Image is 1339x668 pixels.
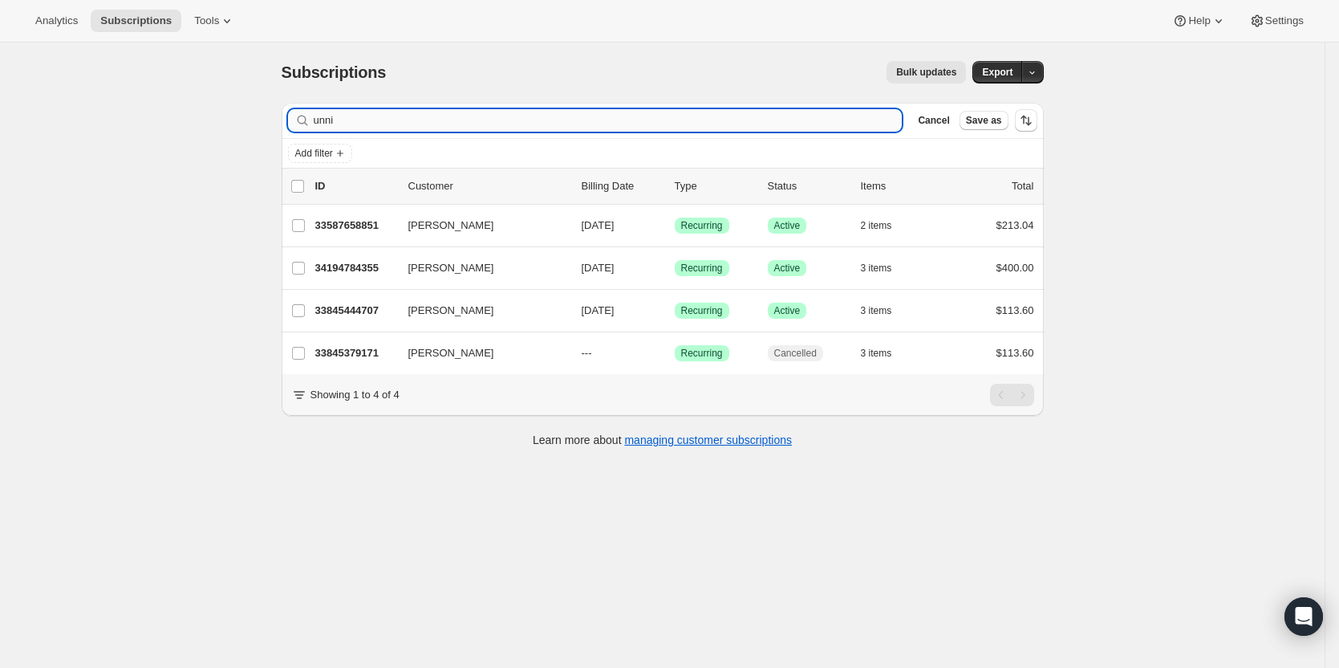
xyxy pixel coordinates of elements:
[774,347,817,360] span: Cancelled
[861,262,892,275] span: 3 items
[282,63,387,81] span: Subscriptions
[774,262,801,275] span: Active
[315,214,1034,237] div: 33587658851[PERSON_NAME][DATE]SuccessRecurringSuccessActive2 items$213.04
[972,61,1022,83] button: Export
[675,178,755,194] div: Type
[1015,109,1037,132] button: Sort the results
[310,387,400,403] p: Showing 1 to 4 of 4
[681,219,723,232] span: Recurring
[582,347,592,359] span: ---
[1284,597,1323,636] div: Open Intercom Messenger
[861,257,910,279] button: 3 items
[315,303,396,319] p: 33845444707
[399,255,559,281] button: [PERSON_NAME]
[774,219,801,232] span: Active
[315,218,396,234] p: 33587658851
[996,219,1034,231] span: $213.04
[26,10,87,32] button: Analytics
[533,432,792,448] p: Learn more about
[861,219,892,232] span: 2 items
[35,14,78,27] span: Analytics
[185,10,245,32] button: Tools
[408,178,569,194] p: Customer
[1240,10,1313,32] button: Settings
[996,304,1034,316] span: $113.60
[861,304,892,317] span: 3 items
[100,14,172,27] span: Subscriptions
[315,178,1034,194] div: IDCustomerBilling DateTypeStatusItemsTotal
[774,304,801,317] span: Active
[194,14,219,27] span: Tools
[408,345,494,361] span: [PERSON_NAME]
[996,347,1034,359] span: $113.60
[408,303,494,319] span: [PERSON_NAME]
[918,114,949,127] span: Cancel
[315,260,396,276] p: 34194784355
[911,111,956,130] button: Cancel
[1162,10,1236,32] button: Help
[966,114,1002,127] span: Save as
[681,347,723,360] span: Recurring
[861,214,910,237] button: 2 items
[315,345,396,361] p: 33845379171
[399,340,559,366] button: [PERSON_NAME]
[624,434,792,446] a: managing customer subscriptions
[91,10,181,32] button: Subscriptions
[1265,14,1304,27] span: Settings
[408,260,494,276] span: [PERSON_NAME]
[861,347,892,360] span: 3 items
[315,299,1034,322] div: 33845444707[PERSON_NAME][DATE]SuccessRecurringSuccessActive3 items$113.60
[315,342,1034,365] div: 33845379171[PERSON_NAME]---SuccessRecurringCancelled3 items$113.60
[315,178,396,194] p: ID
[896,66,956,79] span: Bulk updates
[288,144,352,163] button: Add filter
[582,178,662,194] p: Billing Date
[1188,14,1210,27] span: Help
[681,304,723,317] span: Recurring
[582,219,615,231] span: [DATE]
[399,213,559,238] button: [PERSON_NAME]
[582,262,615,274] span: [DATE]
[982,66,1012,79] span: Export
[996,262,1034,274] span: $400.00
[990,384,1034,406] nav: Pagination
[861,299,910,322] button: 3 items
[582,304,615,316] span: [DATE]
[681,262,723,275] span: Recurring
[861,342,910,365] button: 3 items
[1012,178,1033,194] p: Total
[960,111,1008,130] button: Save as
[408,218,494,234] span: [PERSON_NAME]
[887,61,966,83] button: Bulk updates
[768,178,848,194] p: Status
[295,147,333,160] span: Add filter
[399,298,559,324] button: [PERSON_NAME]
[314,109,903,132] input: Filter subscribers
[315,257,1034,279] div: 34194784355[PERSON_NAME][DATE]SuccessRecurringSuccessActive3 items$400.00
[861,178,941,194] div: Items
